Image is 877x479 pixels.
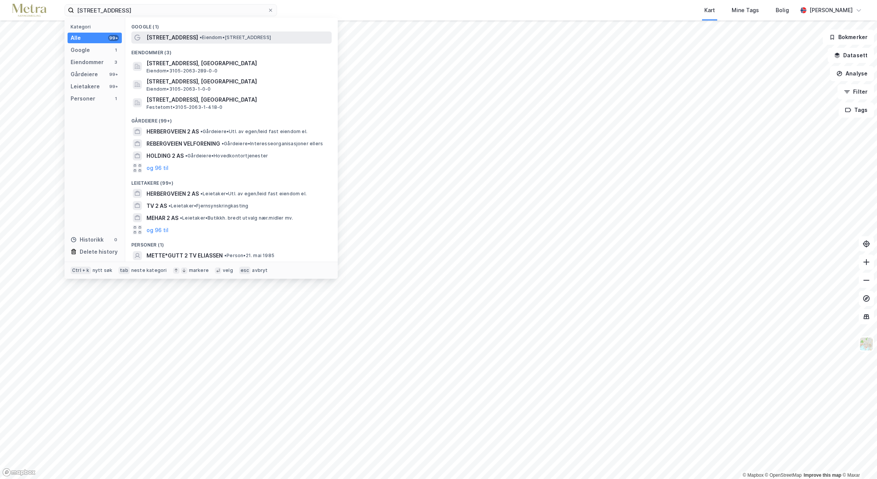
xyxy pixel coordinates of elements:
[185,153,268,159] span: Gårdeiere • Hovedkontortjenester
[168,203,248,209] span: Leietaker • Fjernsynskringkasting
[93,267,113,273] div: nytt søk
[146,77,329,86] span: [STREET_ADDRESS], [GEOGRAPHIC_DATA]
[146,86,211,92] span: Eiendom • 3105-2063-1-0-0
[71,235,104,244] div: Historikk
[125,236,338,250] div: Personer (1)
[839,443,877,479] div: Kontrollprogram for chat
[146,68,217,74] span: Eiendom • 3105-2063-289-0-0
[118,267,130,274] div: tab
[125,18,338,31] div: Google (1)
[125,112,338,126] div: Gårdeiere (99+)
[12,4,46,17] img: metra-logo.256734c3b2bbffee19d4.png
[80,247,118,256] div: Delete history
[839,102,874,118] button: Tags
[839,443,877,479] iframe: Chat Widget
[108,71,119,77] div: 99+
[146,127,199,136] span: HERBERGVEIEN 2 AS
[828,48,874,63] button: Datasett
[200,129,203,134] span: •
[765,473,802,478] a: OpenStreetMap
[131,267,167,273] div: neste kategori
[71,58,104,67] div: Eiendommer
[2,468,36,477] a: Mapbox homepage
[71,33,81,42] div: Alle
[185,153,187,159] span: •
[776,6,789,15] div: Bolig
[71,82,100,91] div: Leietakere
[146,104,222,110] span: Festetomt • 3105-2063-1-418-0
[146,214,178,223] span: MEHAR 2 AS
[113,59,119,65] div: 3
[180,215,293,221] span: Leietaker • Butikkh. bredt utvalg nær.midler mv.
[146,151,184,160] span: HOLDING 2 AS
[743,473,764,478] a: Mapbox
[224,253,274,259] span: Person • 21. mai 1985
[222,141,224,146] span: •
[189,267,209,273] div: markere
[224,253,227,258] span: •
[71,46,90,55] div: Google
[71,94,95,103] div: Personer
[146,59,329,68] span: [STREET_ADDRESS], [GEOGRAPHIC_DATA]
[859,337,874,351] img: Z
[222,141,323,147] span: Gårdeiere • Interesseorganisasjoner ellers
[180,215,182,221] span: •
[823,30,874,45] button: Bokmerker
[146,251,223,260] span: METTE*GUTT 2 TV ELIASSEN
[74,5,268,16] input: Søk på adresse, matrikkel, gårdeiere, leietakere eller personer
[71,267,91,274] div: Ctrl + k
[168,203,171,209] span: •
[252,267,268,273] div: avbryt
[146,201,167,210] span: TV 2 AS
[125,44,338,57] div: Eiendommer (3)
[809,6,853,15] div: [PERSON_NAME]
[200,191,307,197] span: Leietaker • Utl. av egen/leid fast eiendom el.
[239,267,251,274] div: esc
[223,267,233,273] div: velg
[113,237,119,243] div: 0
[200,129,307,135] span: Gårdeiere • Utl. av egen/leid fast eiendom el.
[146,33,198,42] span: [STREET_ADDRESS]
[146,189,199,198] span: HERBERGVEIEN 2 AS
[71,70,98,79] div: Gårdeiere
[146,225,168,234] button: og 96 til
[804,473,841,478] a: Improve this map
[146,95,329,104] span: [STREET_ADDRESS], [GEOGRAPHIC_DATA]
[113,47,119,53] div: 1
[113,96,119,102] div: 1
[704,6,715,15] div: Kart
[838,84,874,99] button: Filter
[146,163,168,173] button: og 96 til
[125,174,338,188] div: Leietakere (99+)
[732,6,759,15] div: Mine Tags
[200,35,202,40] span: •
[108,83,119,90] div: 99+
[200,191,203,196] span: •
[830,66,874,81] button: Analyse
[200,35,271,41] span: Eiendom • [STREET_ADDRESS]
[108,35,119,41] div: 99+
[71,24,122,30] div: Kategori
[146,139,220,148] span: REBERGVEIEN VELFORENING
